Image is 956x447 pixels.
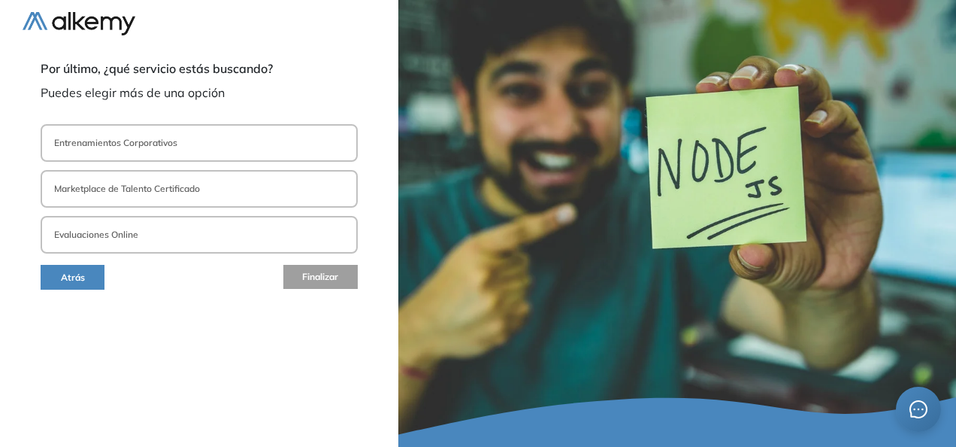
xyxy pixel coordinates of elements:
button: Finalizar [283,265,358,289]
span: message [909,400,927,418]
button: Marketplace de Talento Certificado [41,170,358,208]
button: Evaluaciones Online [41,216,358,254]
p: Evaluaciones Online [54,228,138,242]
span: Por último, ¿qué servicio estás buscando? [41,59,358,78]
button: Atrás [41,265,104,290]
p: Entrenamientos Corporativos [54,136,177,150]
p: Marketplace de Talento Certificado [54,182,200,196]
button: Entrenamientos Corporativos [41,124,358,162]
span: Puedes elegir más de una opción [41,84,358,102]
